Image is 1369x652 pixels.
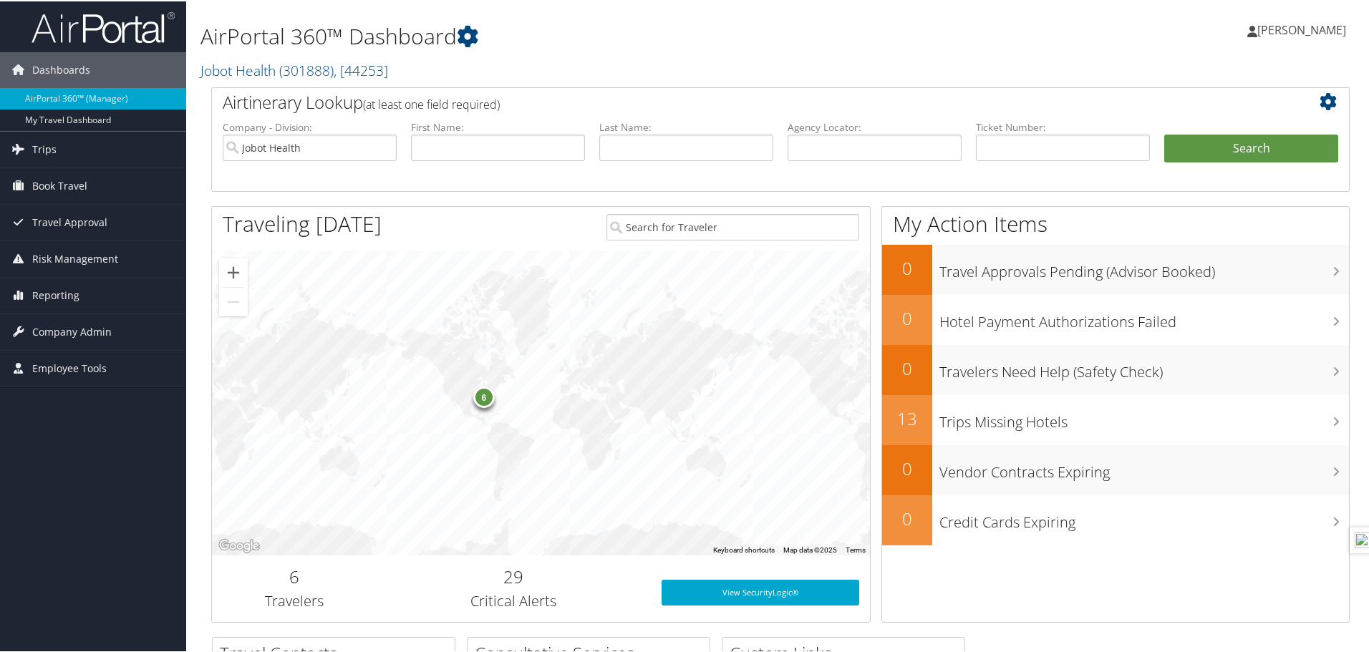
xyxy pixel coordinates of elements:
[882,255,932,279] h2: 0
[387,590,640,610] h3: Critical Alerts
[939,253,1349,281] h3: Travel Approvals Pending (Advisor Booked)
[882,494,1349,544] a: 0Credit Cards Expiring
[882,455,932,480] h2: 0
[939,354,1349,381] h3: Travelers Need Help (Safety Check)
[32,313,112,349] span: Company Admin
[1247,7,1360,50] a: [PERSON_NAME]
[223,590,366,610] h3: Travelers
[216,535,263,554] a: Open this area in Google Maps (opens a new window)
[473,385,495,407] div: 6
[219,286,248,315] button: Zoom out
[1164,133,1338,162] button: Search
[846,545,866,553] a: Terms (opens in new tab)
[882,305,932,329] h2: 0
[788,119,962,133] label: Agency Locator:
[32,51,90,87] span: Dashboards
[279,59,334,79] span: ( 301888 )
[976,119,1150,133] label: Ticket Number:
[32,130,57,166] span: Trips
[334,59,388,79] span: , [ 44253 ]
[713,544,775,554] button: Keyboard shortcuts
[882,405,932,429] h2: 13
[216,535,263,554] img: Google
[32,349,107,385] span: Employee Tools
[219,257,248,286] button: Zoom in
[387,563,640,588] h2: 29
[882,444,1349,494] a: 0Vendor Contracts Expiring
[882,293,1349,344] a: 0Hotel Payment Authorizations Failed
[32,167,87,203] span: Book Travel
[200,20,974,50] h1: AirPortal 360™ Dashboard
[882,355,932,379] h2: 0
[882,505,932,530] h2: 0
[882,344,1349,394] a: 0Travelers Need Help (Safety Check)
[223,119,397,133] label: Company - Division:
[783,545,837,553] span: Map data ©2025
[1257,21,1346,37] span: [PERSON_NAME]
[32,203,107,239] span: Travel Approval
[411,119,585,133] label: First Name:
[882,243,1349,293] a: 0Travel Approvals Pending (Advisor Booked)
[939,454,1349,481] h3: Vendor Contracts Expiring
[363,95,500,111] span: (at least one field required)
[223,563,366,588] h2: 6
[882,208,1349,238] h1: My Action Items
[32,240,118,276] span: Risk Management
[200,59,388,79] a: Jobot Health
[939,404,1349,431] h3: Trips Missing Hotels
[32,276,79,312] span: Reporting
[939,504,1349,531] h3: Credit Cards Expiring
[223,89,1244,113] h2: Airtinerary Lookup
[606,213,859,239] input: Search for Traveler
[223,208,382,238] h1: Traveling [DATE]
[882,394,1349,444] a: 13Trips Missing Hotels
[939,303,1349,331] h3: Hotel Payment Authorizations Failed
[32,9,175,43] img: airportal-logo.png
[599,119,773,133] label: Last Name:
[662,578,859,604] a: View SecurityLogic®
